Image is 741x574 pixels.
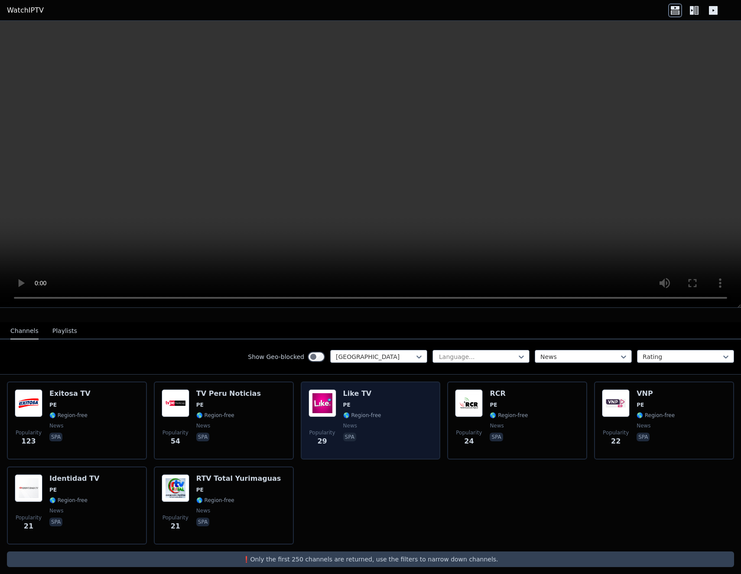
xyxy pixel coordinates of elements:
[10,323,39,339] button: Channels
[343,412,381,419] span: 🌎 Region-free
[611,436,621,447] span: 22
[602,389,630,417] img: VNP
[196,422,210,429] span: news
[162,474,189,502] img: RTV Total Yurimaguas
[49,401,57,408] span: PE
[343,433,356,441] p: spa
[637,389,675,398] h6: VNP
[49,507,63,514] span: news
[196,497,234,504] span: 🌎 Region-free
[49,486,57,493] span: PE
[16,514,42,521] span: Popularity
[343,422,357,429] span: news
[171,521,180,532] span: 21
[603,429,629,436] span: Popularity
[196,401,204,408] span: PE
[196,518,209,526] p: spa
[490,422,504,429] span: news
[15,474,42,502] img: Identidad TV
[49,389,91,398] h6: Exitosa TV
[490,389,528,398] h6: RCR
[309,389,336,417] img: Like TV
[49,422,63,429] span: news
[171,436,180,447] span: 54
[7,5,44,16] a: WatchIPTV
[196,412,234,419] span: 🌎 Region-free
[637,412,675,419] span: 🌎 Region-free
[196,389,261,398] h6: TV Peru Noticias
[637,401,644,408] span: PE
[52,323,77,339] button: Playlists
[10,555,731,564] p: ❗️Only the first 250 channels are returned, use the filters to narrow down channels.
[162,429,188,436] span: Popularity
[490,433,503,441] p: spa
[49,518,62,526] p: spa
[637,433,650,441] p: spa
[49,433,62,441] p: spa
[196,507,210,514] span: news
[309,429,335,436] span: Popularity
[343,401,351,408] span: PE
[456,429,482,436] span: Popularity
[637,422,650,429] span: news
[162,389,189,417] img: TV Peru Noticias
[15,389,42,417] img: Exitosa TV
[248,352,304,361] label: Show Geo-blocked
[490,401,497,408] span: PE
[24,521,33,532] span: 21
[196,474,281,483] h6: RTV Total Yurimaguas
[16,429,42,436] span: Popularity
[490,412,528,419] span: 🌎 Region-free
[49,412,88,419] span: 🌎 Region-free
[343,389,381,398] h6: Like TV
[21,436,36,447] span: 123
[196,433,209,441] p: spa
[317,436,327,447] span: 29
[49,497,88,504] span: 🌎 Region-free
[464,436,474,447] span: 24
[196,486,204,493] span: PE
[49,474,99,483] h6: Identidad TV
[162,514,188,521] span: Popularity
[455,389,483,417] img: RCR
